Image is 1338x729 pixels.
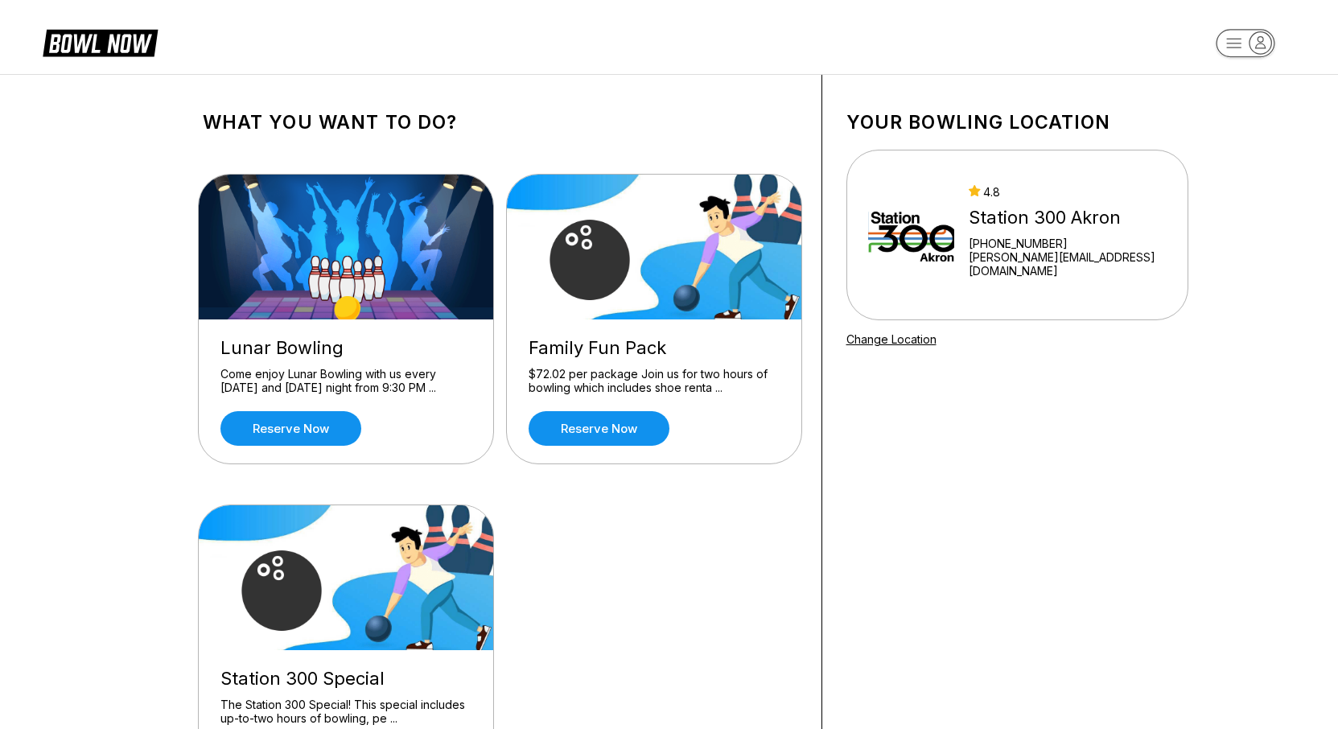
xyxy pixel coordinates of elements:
img: Station 300 Akron [868,175,954,295]
a: [PERSON_NAME][EMAIL_ADDRESS][DOMAIN_NAME] [969,250,1167,278]
div: $72.02 per package Join us for two hours of bowling which includes shoe renta ... [529,367,780,395]
img: Station 300 Special [199,505,495,650]
a: Reserve now [220,411,361,446]
img: Lunar Bowling [199,175,495,319]
div: Station 300 Akron [969,207,1167,229]
img: Family Fun Pack [507,175,803,319]
div: Come enjoy Lunar Bowling with us every [DATE] and [DATE] night from 9:30 PM ... [220,367,471,395]
div: 4.8 [969,185,1167,199]
div: Family Fun Pack [529,337,780,359]
div: Lunar Bowling [220,337,471,359]
div: Station 300 Special [220,668,471,690]
h1: What you want to do? [203,111,797,134]
div: The Station 300 Special! This special includes up-to-two hours of bowling, pe ... [220,698,471,726]
a: Change Location [846,332,937,346]
a: Reserve now [529,411,669,446]
h1: Your bowling location [846,111,1188,134]
div: [PHONE_NUMBER] [969,237,1167,250]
